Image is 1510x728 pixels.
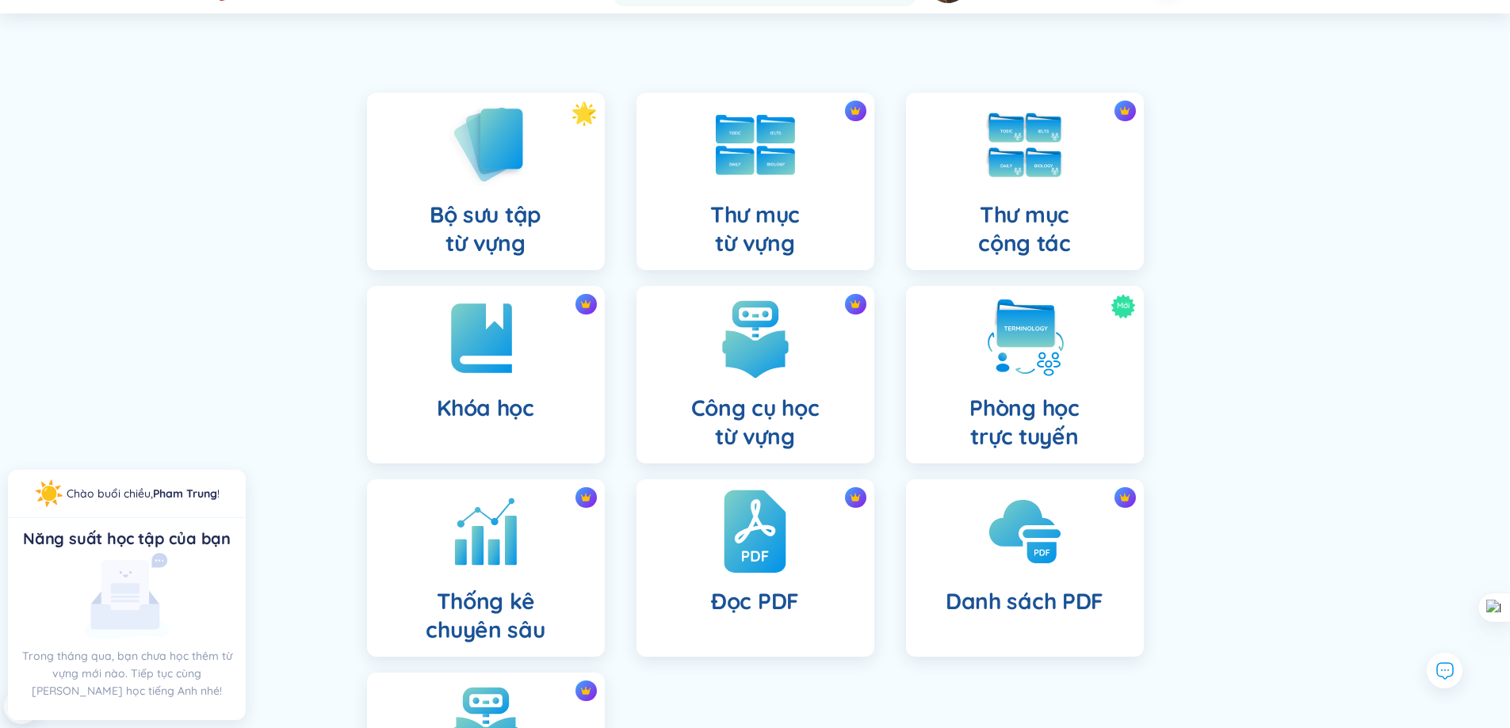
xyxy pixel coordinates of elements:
img: crown icon [850,105,861,116]
img: crown icon [850,492,861,503]
a: crown iconThống kêchuyên sâu [351,479,621,657]
img: crown icon [580,492,591,503]
h4: Bộ sưu tập từ vựng [430,200,541,257]
a: Bộ sưu tậptừ vựng [351,93,621,270]
h4: Đọc PDF [711,587,799,616]
h4: Thư mục từ vựng [710,200,800,257]
div: Năng suất học tập của bạn [21,528,233,550]
h4: Danh sách PDF [946,587,1103,616]
a: crown iconKhóa học [351,286,621,463]
a: crown iconThư mụccộng tác [890,93,1160,270]
a: crown iconThư mụctừ vựng [621,93,890,270]
img: crown icon [580,685,591,696]
p: Trong tháng qua, bạn chưa học thêm từ vựng mới nào. Tiếp tục cùng [PERSON_NAME] học tiếng Anh nhé! [21,647,233,699]
a: crown iconĐọc PDF [621,479,890,657]
img: crown icon [1119,105,1130,116]
a: crown iconCông cụ họctừ vựng [621,286,890,463]
a: crown iconDanh sách PDF [890,479,1160,657]
h4: Thư mục cộng tác [978,200,1071,257]
img: crown icon [850,299,861,310]
a: MớiPhòng họctrực tuyến [890,286,1160,463]
h4: Thống kê chuyên sâu [426,587,545,644]
img: crown icon [1119,492,1130,503]
a: Pham Trung [153,486,217,501]
h4: Công cụ học từ vựng [691,394,820,451]
img: crown icon [580,299,591,310]
h4: Phòng học trực tuyến [969,394,1079,451]
h4: Khóa học [437,394,534,422]
div: ! [67,485,220,502]
span: Chào buổi chiều , [67,486,153,501]
span: Mới [1117,294,1130,318]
